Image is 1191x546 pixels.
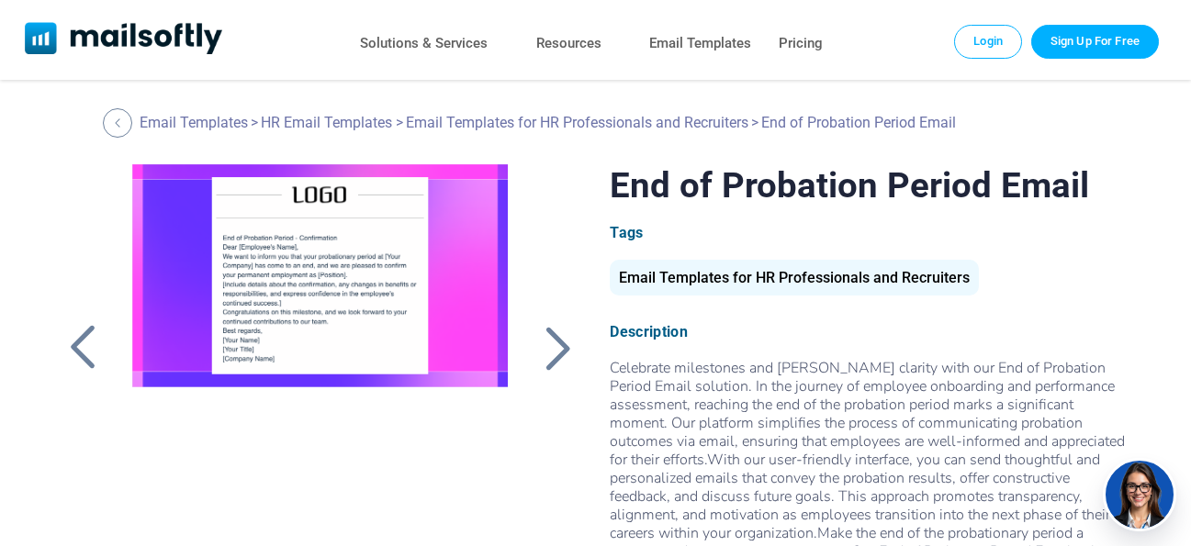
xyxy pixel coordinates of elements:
div: Email Templates for HR Professionals and Recruiters [610,260,979,295]
a: Login [954,25,1022,58]
a: Email Templates for HR Professionals and Recruiters [610,276,979,284]
a: Back [60,324,106,372]
a: Email Templates [649,30,751,57]
a: Trial [1031,25,1159,58]
a: Email Templates [140,114,248,131]
a: Pricing [779,30,823,57]
a: Solutions & Services [360,30,488,57]
div: Description [610,323,1131,340]
a: HR Email Templates [261,114,392,131]
a: Email Templates for HR Professionals and Recruiters [406,114,748,131]
h1: End of Probation Period Email [610,164,1131,206]
a: Mailsoftly [25,22,222,58]
a: Back [103,108,137,138]
a: Back [534,324,580,372]
div: Tags [610,224,1131,241]
a: Resources [536,30,601,57]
